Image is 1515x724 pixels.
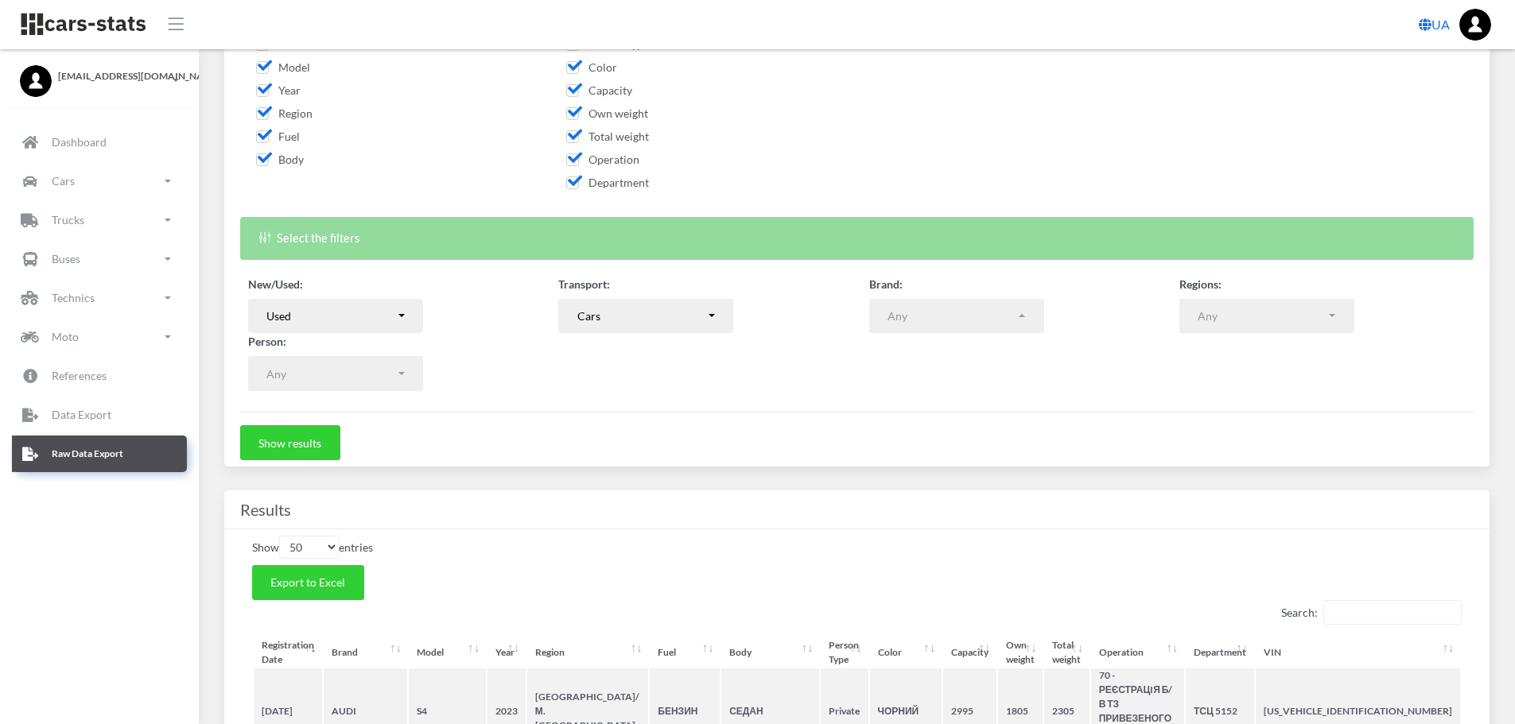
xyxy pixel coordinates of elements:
th: Operation: activate to sort column ascending [1091,638,1184,667]
p: Cars [52,171,75,191]
div: Any [888,308,1016,324]
button: Used [248,299,423,334]
label: Transport: [558,276,610,292]
label: Person: [248,333,286,350]
p: Moto [52,327,79,347]
span: Export to Excel [270,575,345,589]
th: Total weight: activate to sort column ascending [1044,638,1089,667]
button: Any [248,356,423,391]
span: Total weight [566,130,649,143]
img: ... [1459,9,1491,41]
p: Data Export [52,405,111,424]
button: Any [869,299,1044,334]
p: References [52,366,107,385]
div: Any [266,366,395,382]
div: Select the filters [240,217,1474,259]
select: Showentries [279,536,339,559]
th: VIN: activate to sort column ascending [1256,638,1460,667]
th: Person Type: activate to sort column ascending [821,638,868,667]
th: Registration Date: activate to sort column ascending [254,638,322,667]
a: Cars [12,163,187,199]
th: Department: activate to sort column ascending [1186,638,1254,667]
a: UA [1412,9,1456,41]
label: Show entries [252,536,373,559]
th: Fuel: activate to sort column ascending [650,638,720,667]
img: navbar brand [20,12,147,37]
th: Color: activate to sort column ascending [870,638,942,667]
span: Year [256,83,301,97]
a: Trucks [12,202,187,238]
button: Export to Excel [252,565,364,600]
div: Cars [577,308,706,324]
span: Own weight [566,106,648,120]
a: Raw Data Export [12,436,187,472]
label: Search: [1281,600,1462,625]
span: Capacity [566,83,632,97]
a: References [12,358,187,394]
a: Buses [12,241,187,277]
th: Year: activate to sort column ascending [488,638,526,667]
div: Any [1198,308,1327,324]
th: Brand: activate to sort column ascending [324,638,407,667]
th: Capacity: activate to sort column ascending [943,638,996,667]
a: Moto [12,319,187,355]
a: Technics [12,280,187,316]
input: Search: [1323,600,1462,625]
p: Buses [52,249,80,269]
span: Fuel [256,130,300,143]
p: Raw Data Export [52,445,123,463]
span: Operation [566,153,639,166]
div: Used [266,308,395,324]
span: [EMAIL_ADDRESS][DOMAIN_NAME] [58,69,179,83]
button: Show results [240,425,340,460]
button: Cars [558,299,733,334]
th: Own weight: activate to sort column ascending [998,638,1043,667]
span: Model [256,60,310,74]
a: Data Export [12,397,187,433]
h4: Results [240,497,1474,522]
a: Dashboard [12,124,187,161]
span: Department [566,176,649,189]
span: Color [566,60,617,74]
button: Any [1179,299,1354,334]
span: Region [256,106,313,120]
label: Regions: [1179,276,1222,292]
span: Body [256,153,304,166]
label: New/Used: [248,276,303,292]
p: Technics [52,288,95,308]
th: Body: activate to sort column ascending [721,638,819,667]
th: Region: activate to sort column ascending [527,638,649,667]
a: [EMAIL_ADDRESS][DOMAIN_NAME] [20,65,179,83]
th: Model: activate to sort column ascending [409,638,485,667]
p: Trucks [52,210,84,230]
p: Dashboard [52,132,107,152]
label: Brand: [869,276,903,292]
